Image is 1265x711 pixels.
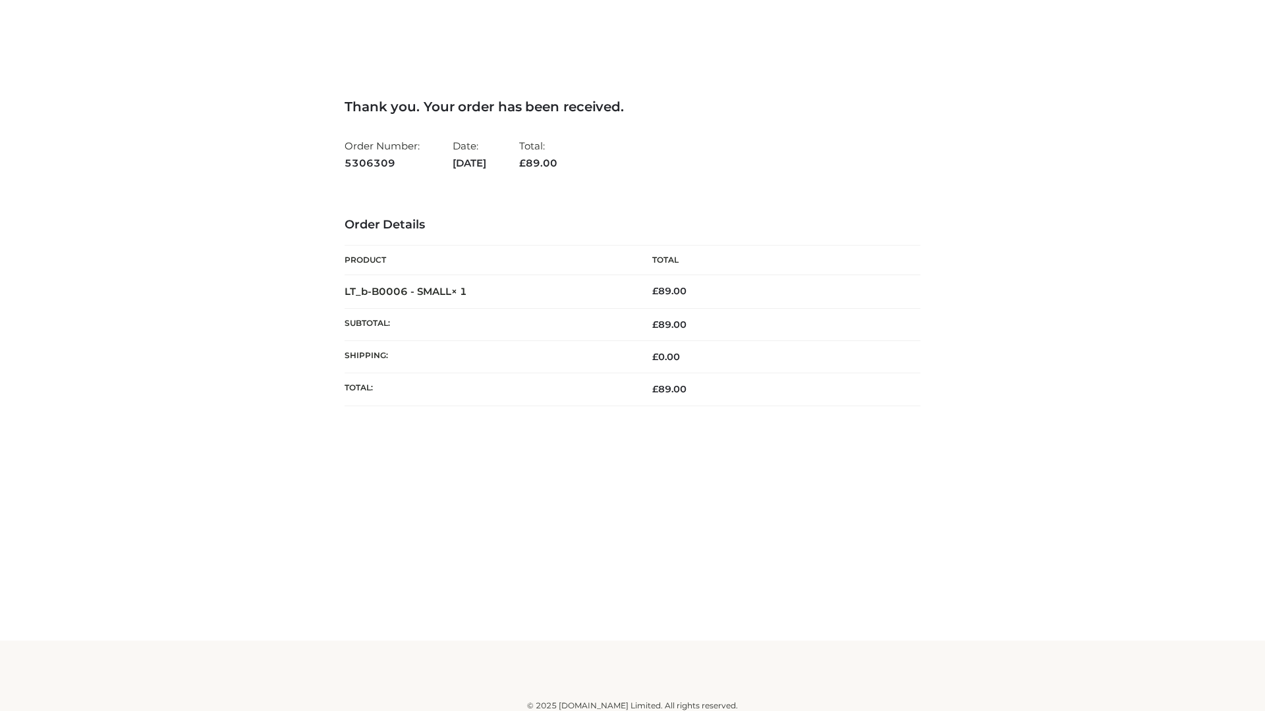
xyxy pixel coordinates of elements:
[519,157,557,169] span: 89.00
[652,351,680,363] bdi: 0.00
[652,319,658,330] span: £
[345,341,632,373] th: Shipping:
[345,373,632,406] th: Total:
[652,285,687,297] bdi: 89.00
[345,99,920,115] h3: Thank you. Your order has been received.
[519,134,557,174] li: Total:
[652,285,658,297] span: £
[345,308,632,340] th: Subtotal:
[345,134,420,174] li: Order Number:
[652,319,687,330] span: 89.00
[345,285,467,298] strong: LT_b-B0006 - SMALL
[652,383,687,395] span: 89.00
[345,218,920,232] h3: Order Details
[652,383,658,395] span: £
[451,285,467,298] strong: × 1
[453,134,486,174] li: Date:
[519,157,526,169] span: £
[652,351,658,363] span: £
[345,246,632,275] th: Product
[345,155,420,172] strong: 5306309
[453,155,486,172] strong: [DATE]
[632,246,920,275] th: Total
